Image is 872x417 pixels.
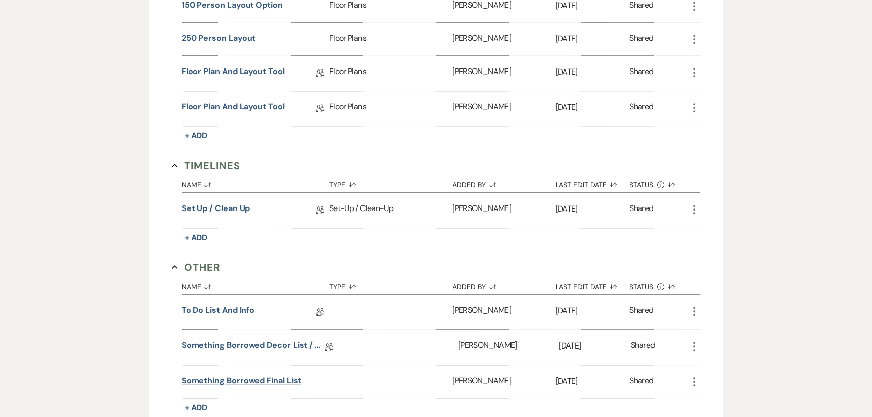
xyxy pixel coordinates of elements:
button: + Add [182,231,211,245]
a: Floor plan and layout tool [182,101,285,116]
p: [DATE] [555,202,629,216]
button: Last Edit Date [555,173,629,192]
div: Shared [629,375,653,388]
div: Shared [629,32,653,46]
div: Floor Plans [329,91,452,126]
div: [PERSON_NAME] [452,56,555,91]
button: Type [329,173,452,192]
button: Added By [452,173,555,192]
button: Name [182,275,329,294]
p: [DATE] [555,32,629,45]
button: Name [182,173,329,192]
button: something borrowed final list [182,375,302,387]
span: Status [629,181,653,188]
div: Shared [629,101,653,116]
p: [DATE] [555,101,629,114]
div: Floor Plans [329,56,452,91]
div: [PERSON_NAME] [452,193,555,228]
div: [PERSON_NAME] [458,330,559,365]
button: Status [629,275,688,294]
button: Added By [452,275,555,294]
a: Floor plan and layout tool [182,65,285,81]
span: + Add [185,232,208,243]
p: [DATE] [555,65,629,79]
span: + Add [185,402,208,413]
a: Set Up / Clean Up [182,202,250,218]
div: [PERSON_NAME] [452,295,555,329]
div: Shared [631,339,655,355]
button: + Add [182,129,211,143]
div: [PERSON_NAME] [452,365,555,398]
a: Something Borrowed Decor List / Selection Form [182,339,325,355]
button: Timelines [172,158,240,173]
button: Type [329,275,452,294]
p: [DATE] [555,304,629,317]
p: [DATE] [555,375,629,388]
button: 250 person layout [182,32,256,44]
a: To Do List and Info [182,304,254,320]
p: [DATE] [559,339,631,353]
button: Status [629,173,688,192]
div: Shared [629,202,653,218]
div: [PERSON_NAME] [452,91,555,126]
div: Shared [629,65,653,81]
button: + Add [182,401,211,415]
button: Other [172,260,221,275]
div: Shared [629,304,653,320]
span: Status [629,283,653,290]
span: + Add [185,130,208,141]
div: [PERSON_NAME] [452,23,555,55]
div: Set-Up / Clean-Up [329,193,452,228]
button: Last Edit Date [555,275,629,294]
div: Floor Plans [329,23,452,55]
